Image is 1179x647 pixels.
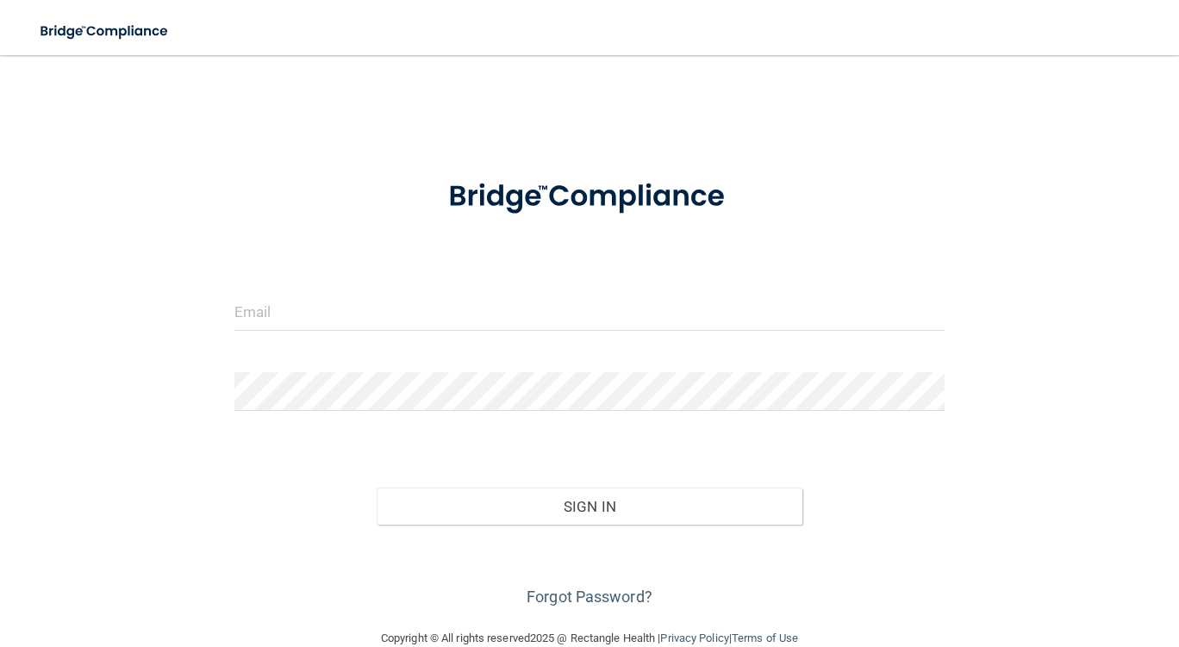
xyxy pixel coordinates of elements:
img: bridge_compliance_login_screen.278c3ca4.svg [418,159,760,235]
input: Email [234,292,945,331]
a: Forgot Password? [527,588,652,606]
button: Sign In [377,488,803,526]
a: Terms of Use [732,631,798,644]
img: bridge_compliance_login_screen.278c3ca4.svg [26,14,184,49]
a: Privacy Policy [660,631,728,644]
